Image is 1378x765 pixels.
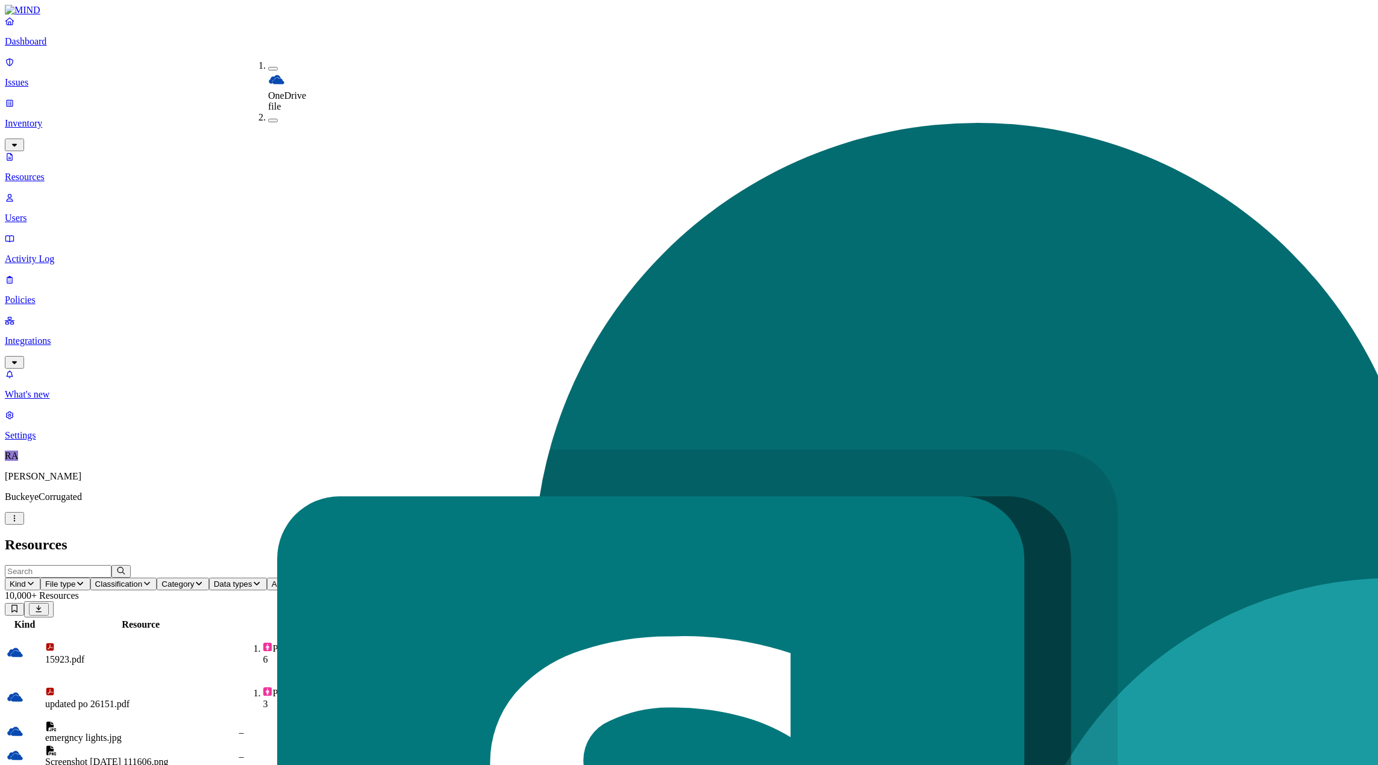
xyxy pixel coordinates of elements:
[5,233,1373,264] a: Activity Log
[5,192,1373,223] a: Users
[45,732,236,743] div: emergncy lights.jpg
[45,619,236,630] div: Resource
[7,644,23,661] img: onedrive
[45,654,236,665] div: 15923.pdf
[5,57,1373,88] a: Issues
[5,98,1373,149] a: Inventory
[239,751,243,761] span: –
[239,727,243,737] span: –
[45,687,55,696] img: adobe-pdf
[5,492,1373,502] p: BuckeyeCorrugated
[5,118,1373,129] p: Inventory
[214,579,252,589] span: Data types
[45,579,75,589] span: File type
[5,213,1373,223] p: Users
[5,295,1373,305] p: Policies
[5,590,79,601] span: 10,000+ Resources
[5,16,1373,47] a: Dashboard
[10,579,26,589] span: Kind
[5,5,40,16] img: MIND
[7,688,23,705] img: onedrive
[95,579,143,589] span: Classification
[5,410,1373,441] a: Settings
[5,5,1373,16] a: MIND
[5,565,111,578] input: Search
[7,723,23,740] img: onedrive
[239,619,429,630] div: Classification
[268,90,306,111] span: OneDrive file
[268,71,285,88] img: onedrive
[5,451,18,461] span: RA
[5,36,1373,47] p: Dashboard
[5,537,1373,553] h2: Resources
[5,336,1373,346] p: Integrations
[45,699,236,710] div: updated po 26151.pdf
[5,172,1373,183] p: Resources
[5,369,1373,400] a: What's new
[5,274,1373,305] a: Policies
[5,389,1373,400] p: What's new
[7,619,43,630] div: Kind
[7,747,23,764] img: onedrive
[5,151,1373,183] a: Resources
[5,254,1373,264] p: Activity Log
[45,642,55,652] img: adobe-pdf
[5,471,1373,482] p: [PERSON_NAME]
[5,430,1373,441] p: Settings
[5,315,1373,367] a: Integrations
[5,77,1373,88] p: Issues
[161,579,194,589] span: Category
